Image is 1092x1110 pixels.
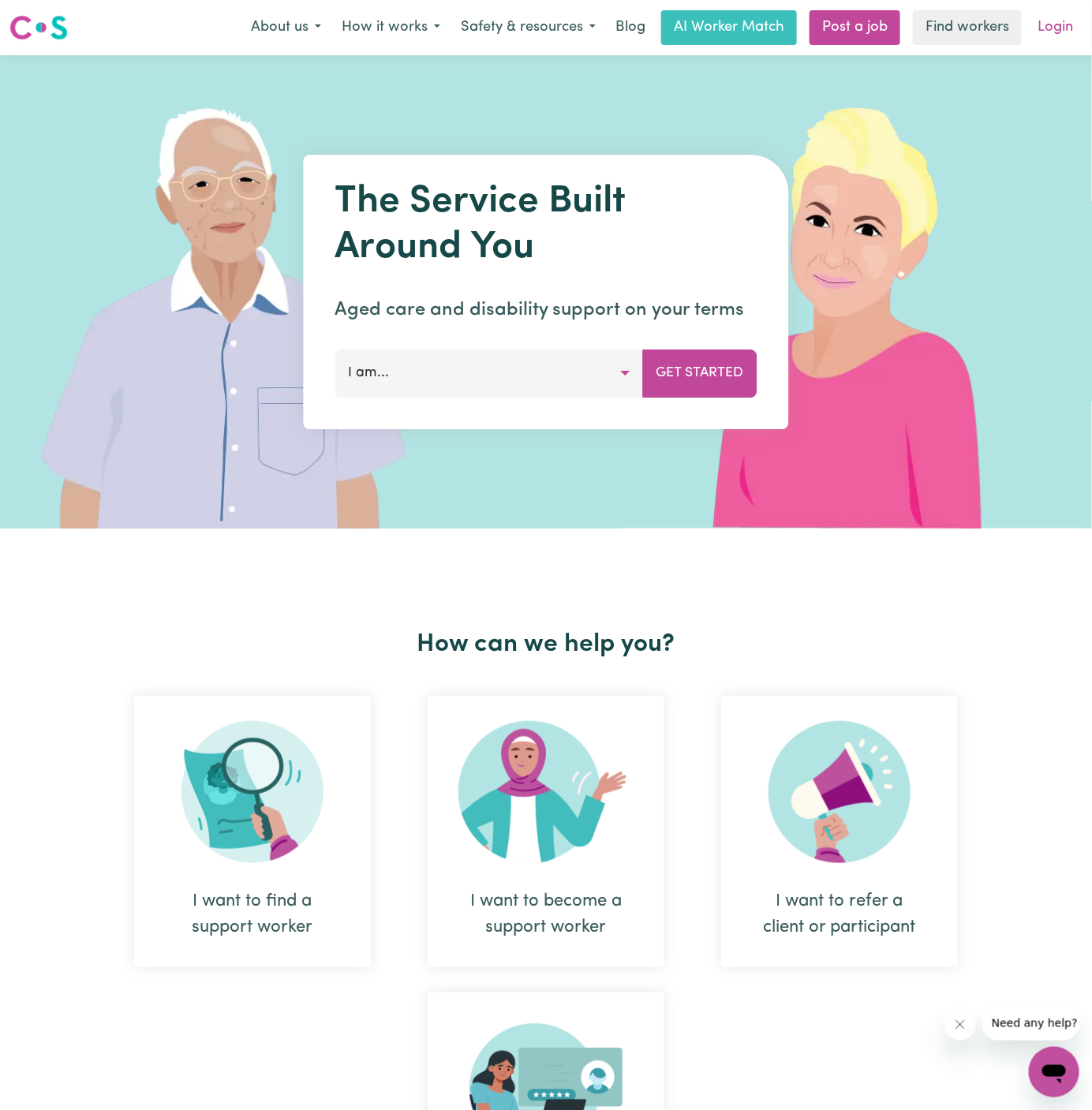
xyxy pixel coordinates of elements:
[181,721,323,863] img: Search
[335,296,757,324] p: Aged care and disability support on your terms
[134,696,371,967] div: I want to find a support worker
[643,349,757,397] button: Get Started
[913,10,1022,45] a: Find workers
[335,180,757,271] h1: The Service Built Around You
[1028,10,1083,45] a: Login
[982,1006,1079,1041] iframe: Message from company
[335,349,644,397] button: I am...
[241,11,331,44] button: About us
[428,696,664,967] div: I want to become a support worker
[606,10,655,45] a: Blog
[810,10,900,45] a: Post a job
[1029,1047,1079,1097] iframe: Button to launch messaging window
[458,721,634,863] img: Become Worker
[466,888,626,940] div: I want to become a support worker
[721,696,958,967] div: I want to refer a client or participant
[9,13,68,42] img: Careseekers logo
[331,11,451,44] button: How it works
[759,888,920,940] div: I want to refer a client or participant
[944,1009,976,1041] iframe: Close message
[661,10,797,45] a: AI Worker Match
[769,721,911,863] img: Refer
[9,9,68,46] a: Careseekers logo
[106,630,986,660] h2: How can we help you?
[172,888,333,940] div: I want to find a support worker
[451,11,606,44] button: Safety & resources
